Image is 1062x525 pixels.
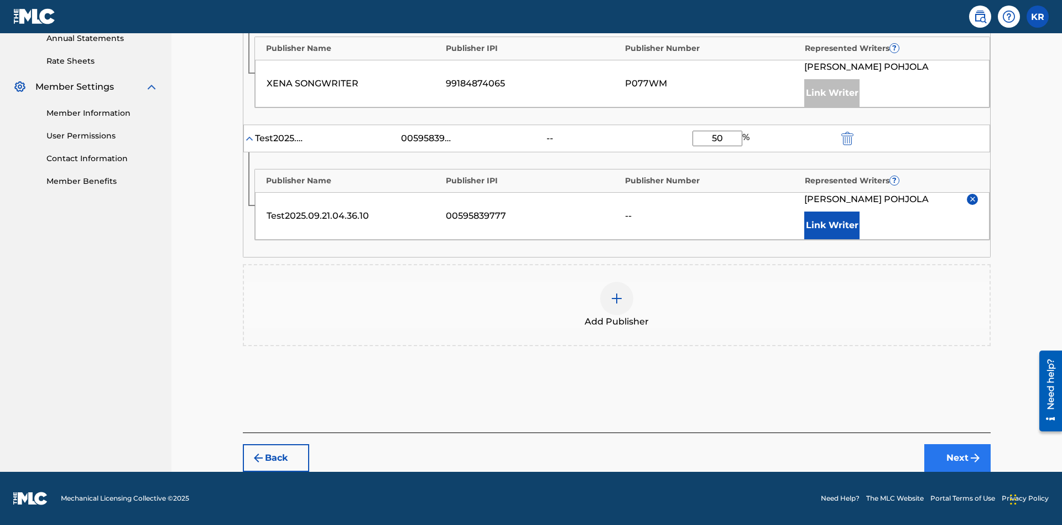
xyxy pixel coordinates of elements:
[805,43,979,54] div: Represented Writers
[1002,493,1049,503] a: Privacy Policy
[625,43,799,54] div: Publisher Number
[625,77,799,90] div: P077WM
[890,176,899,185] span: ?
[804,60,929,74] span: [PERSON_NAME] POHJOLA
[1007,472,1062,525] iframe: Chat Widget
[13,492,48,505] img: logo
[13,8,56,24] img: MLC Logo
[446,77,619,90] div: 99184874065
[446,209,619,223] div: 00595839777
[866,493,924,503] a: The MLC Website
[266,43,440,54] div: Publisher Name
[145,80,158,94] img: expand
[585,315,649,328] span: Add Publisher
[969,6,991,28] a: Public Search
[804,193,929,206] span: [PERSON_NAME] POHJOLA
[244,133,255,144] img: expand-cell-toggle
[243,444,309,472] button: Back
[266,175,440,187] div: Publisher Name
[267,209,440,223] div: Test2025.09.21.04.36.10
[1031,344,1062,439] iframe: Resource Center
[13,80,27,94] img: Member Settings
[804,212,860,239] button: Link Writer
[1010,483,1017,516] div: Drag
[35,80,114,94] span: Member Settings
[625,209,799,223] div: --
[841,132,853,145] img: 12a2ab48e56ec057fbd8.svg
[998,6,1020,28] div: Help
[930,493,995,503] a: Portal Terms of Use
[46,33,158,44] a: Annual Statements
[924,444,991,472] button: Next
[610,292,623,305] img: add
[742,131,752,146] span: %
[821,493,860,503] a: Need Help?
[1027,6,1049,28] div: User Menu
[46,130,158,142] a: User Permissions
[267,77,440,90] div: XENA SONGWRITER
[969,451,982,465] img: f7272a7cc735f4ea7f67.svg
[46,107,158,119] a: Member Information
[46,55,158,67] a: Rate Sheets
[446,43,620,54] div: Publisher IPI
[1002,10,1016,23] img: help
[46,176,158,187] a: Member Benefits
[625,175,799,187] div: Publisher Number
[805,175,979,187] div: Represented Writers
[446,175,620,187] div: Publisher IPI
[969,195,977,203] img: remove-from-list-button
[252,451,265,465] img: 7ee5dd4eb1f8a8e3ef2f.svg
[61,493,189,503] span: Mechanical Licensing Collective © 2025
[973,10,987,23] img: search
[46,153,158,164] a: Contact Information
[890,44,899,53] span: ?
